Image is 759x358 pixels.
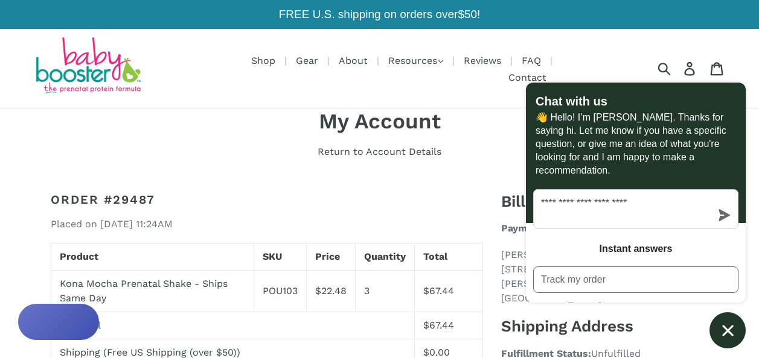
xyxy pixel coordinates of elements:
th: Total [414,243,482,271]
input: Search [662,55,695,81]
strong: Payment Status: [501,222,580,234]
th: Product [51,243,254,271]
th: SKU [254,243,306,271]
p: Paid [501,221,708,236]
h1: My Account [51,108,709,134]
h2: Order #29487 [51,192,484,207]
a: FAQ [516,53,547,68]
h3: Shipping Address [501,317,708,336]
th: Quantity [355,243,414,271]
a: Reviews [458,53,507,68]
button: Rewards [18,304,99,340]
td: POU103 [254,271,306,312]
a: About [333,53,374,68]
td: $67.44 [414,312,482,339]
img: Baby Booster Prenatal Protein Supplements [33,37,142,96]
a: Kona Mocha Prenatal Shake - Ships Same Day [60,278,228,304]
h3: Billing Address [501,192,708,211]
span: $ [458,8,464,20]
td: 3 [355,271,414,312]
td: Subtotal [51,312,414,339]
td: $67.44 [414,271,482,312]
a: Return to Account Details [318,146,441,157]
span: 50 [464,8,477,20]
th: Price [306,243,355,271]
p: [PERSON_NAME] [STREET_ADDRESS][PERSON_NAME] [PERSON_NAME] TX 75126 [GEOGRAPHIC_DATA] [501,248,708,306]
a: Gear [290,53,324,68]
a: Shop [245,53,281,68]
inbox-online-store-chat: Shopify online store chat [522,83,749,348]
p: Placed on [DATE] 11:24AM [51,217,484,231]
a: Contact [502,70,552,85]
td: $22.48 [306,271,355,312]
button: Resources [382,52,449,70]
